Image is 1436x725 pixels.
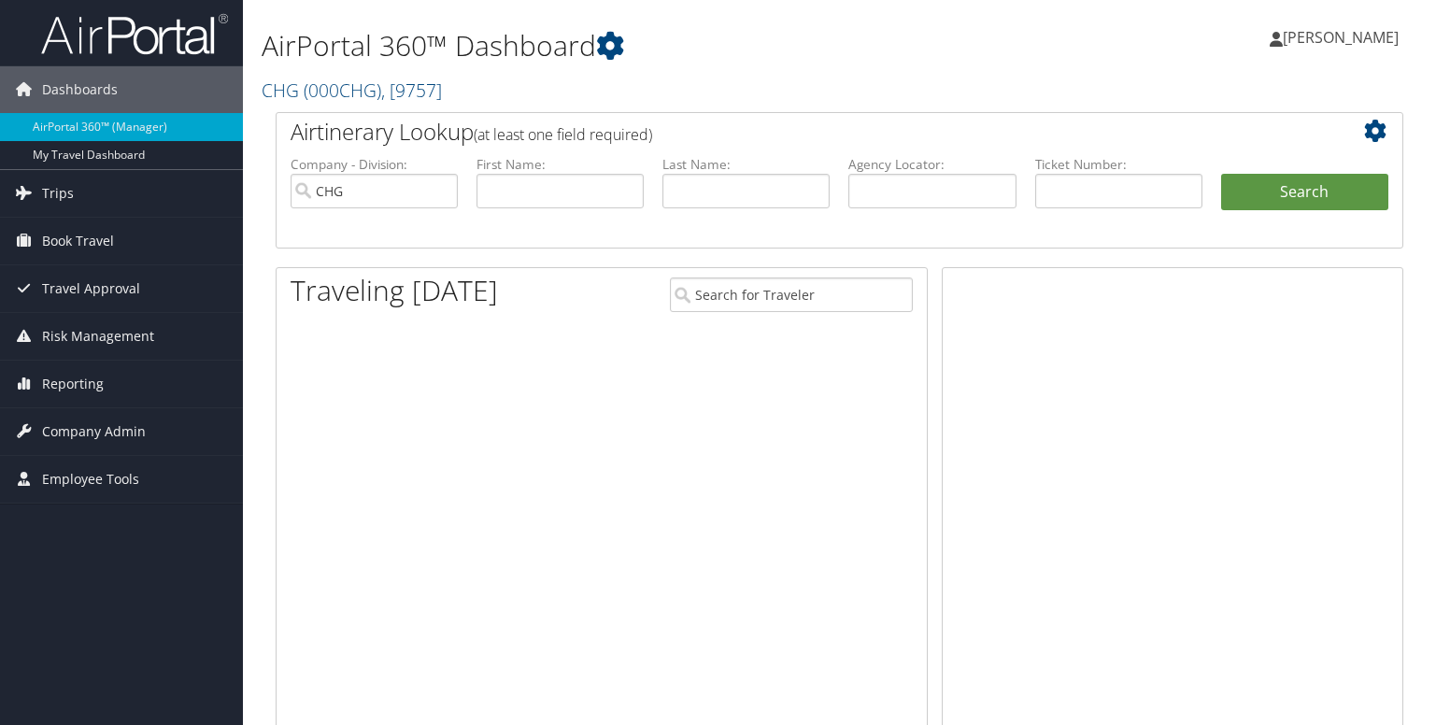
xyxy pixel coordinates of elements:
input: Search for Traveler [670,277,913,312]
span: Book Travel [42,218,114,264]
h1: AirPortal 360™ Dashboard [262,26,1032,65]
label: First Name: [476,155,644,174]
label: Company - Division: [291,155,458,174]
h2: Airtinerary Lookup [291,116,1295,148]
a: [PERSON_NAME] [1270,9,1417,65]
span: Travel Approval [42,265,140,312]
span: [PERSON_NAME] [1283,27,1399,48]
label: Agency Locator: [848,155,1016,174]
img: airportal-logo.png [41,12,228,56]
span: , [ 9757 ] [381,78,442,103]
span: Risk Management [42,313,154,360]
h1: Traveling [DATE] [291,271,498,310]
label: Last Name: [662,155,830,174]
span: Company Admin [42,408,146,455]
span: Reporting [42,361,104,407]
span: (at least one field required) [474,124,652,145]
span: Dashboards [42,66,118,113]
span: Employee Tools [42,456,139,503]
span: ( 000CHG ) [304,78,381,103]
a: CHG [262,78,442,103]
span: Trips [42,170,74,217]
button: Search [1221,174,1388,211]
label: Ticket Number: [1035,155,1202,174]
